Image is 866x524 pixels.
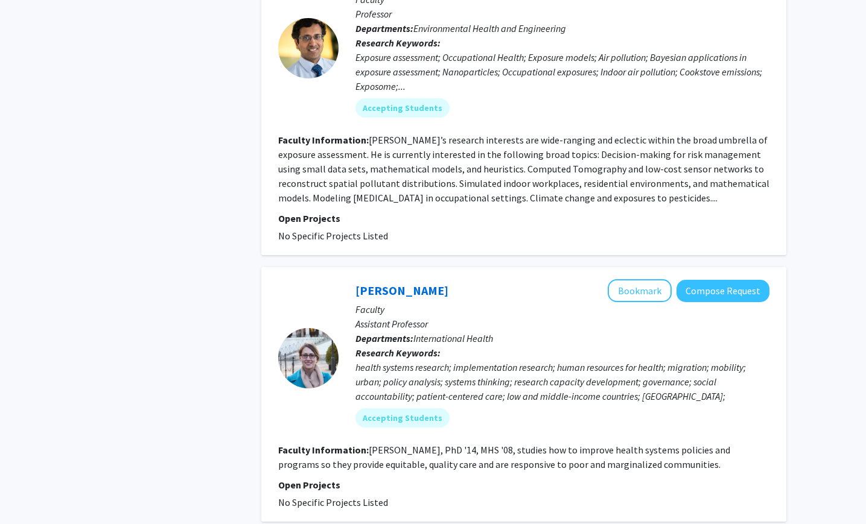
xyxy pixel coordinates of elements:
[278,478,769,492] p: Open Projects
[355,408,450,428] mat-chip: Accepting Students
[608,279,672,302] button: Add Ligia Paina to Bookmarks
[278,230,388,242] span: No Specific Projects Listed
[413,332,493,344] span: International Health
[355,317,769,331] p: Assistant Professor
[355,302,769,317] p: Faculty
[355,22,413,34] b: Departments:
[355,283,448,298] a: [PERSON_NAME]
[278,444,369,456] b: Faculty Information:
[815,470,857,515] iframe: Chat
[278,134,369,146] b: Faculty Information:
[355,332,413,344] b: Departments:
[355,7,769,21] p: Professor
[278,496,388,508] span: No Specific Projects Listed
[413,22,566,34] span: Environmental Health and Engineering
[278,134,769,204] fg-read-more: [PERSON_NAME]’s research interests are wide-ranging and eclectic within the broad umbrella of exp...
[355,360,769,418] div: health systems research; implementation research; human resources for health; migration; mobility...
[677,280,769,302] button: Compose Request to Ligia Paina
[355,50,769,93] div: Exposure assessment; Occupational Health; Exposure models; Air pollution; Bayesian applications i...
[278,211,769,226] p: Open Projects
[278,444,730,470] fg-read-more: [PERSON_NAME], PhD '14, MHS '08, studies how to improve health systems policies and programs so t...
[355,347,441,359] b: Research Keywords:
[355,98,450,118] mat-chip: Accepting Students
[355,37,441,49] b: Research Keywords:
